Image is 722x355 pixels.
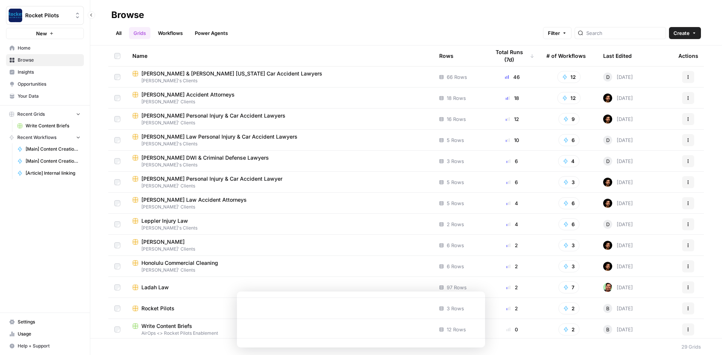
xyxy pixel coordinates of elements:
[111,9,144,21] div: Browse
[447,263,464,270] span: 6 Rows
[669,27,701,39] button: Create
[447,115,466,123] span: 16 Rows
[141,217,188,225] span: Leppler Injury Law
[447,284,467,291] span: 97 Rows
[132,154,427,168] a: [PERSON_NAME] DWI & Criminal Defense Lawyers[PERSON_NAME]'s Clients
[132,133,427,147] a: [PERSON_NAME] Law Personal Injury & Car Accident Lawyers[PERSON_NAME]'s Clients
[132,112,427,126] a: [PERSON_NAME] Personal Injury & Car Accident Lawyers[PERSON_NAME]' Clients
[558,155,579,167] button: 4
[132,98,427,105] span: [PERSON_NAME]' Clients
[447,221,464,228] span: 2 Rows
[18,45,80,51] span: Home
[132,162,427,168] span: [PERSON_NAME]'s Clients
[558,176,579,188] button: 3
[6,42,84,54] a: Home
[490,305,534,312] div: 2
[6,54,84,66] a: Browse
[153,27,187,39] a: Workflows
[132,183,427,189] span: [PERSON_NAME]' Clients
[606,73,610,81] span: D
[603,94,633,103] div: [DATE]
[132,246,427,252] span: [PERSON_NAME]' Clients
[14,143,84,155] a: [Main] Content Creation Article
[586,29,663,37] input: Search
[132,196,427,210] a: [PERSON_NAME] Law Accident Attorneys[PERSON_NAME]' Clients
[447,94,466,102] span: 18 Rows
[141,196,247,204] span: [PERSON_NAME] Law Accident Attorneys
[132,322,427,337] a: Write Content BriefsAirOps <> Rocket Pilots Enablement
[490,199,534,207] div: 4
[558,302,579,314] button: 2
[14,120,84,132] a: Write Content Briefs
[447,199,464,207] span: 5 Rows
[546,45,586,66] div: # of Workflows
[141,322,192,330] span: Write Content Briefs
[25,12,71,19] span: Rocket Pilots
[603,283,612,292] img: d1tj6q4qn00rgj0pg6jtyq0i5owx
[548,29,560,37] span: Filter
[141,70,322,77] span: [PERSON_NAME] & [PERSON_NAME] [US_STATE] Car Accident Lawyers
[603,73,633,82] div: [DATE]
[6,328,84,340] a: Usage
[17,134,56,141] span: Recent Workflows
[447,136,464,144] span: 5 Rows
[26,146,80,153] span: [Main] Content Creation Article
[558,113,579,125] button: 9
[603,199,612,208] img: wt756mygx0n7rybn42vblmh42phm
[129,27,150,39] a: Grids
[543,27,572,39] button: Filter
[6,90,84,102] a: Your Data
[678,45,698,66] div: Actions
[132,204,427,210] span: [PERSON_NAME]' Clients
[681,343,701,350] div: 29 Grids
[132,225,427,231] span: [PERSON_NAME]'s Clients
[558,197,579,209] button: 6
[603,262,612,271] img: wt756mygx0n7rybn42vblmh42phm
[490,94,534,102] div: 18
[132,77,427,84] span: [PERSON_NAME]'s Clients
[603,157,633,166] div: [DATE]
[558,134,579,146] button: 6
[603,94,612,103] img: wt756mygx0n7rybn42vblmh42phm
[558,218,579,230] button: 6
[490,73,534,81] div: 46
[603,178,612,187] img: wt756mygx0n7rybn42vblmh42phm
[490,284,534,291] div: 2
[26,158,80,165] span: [Main] Content Creation Brief
[6,340,84,352] button: Help + Support
[606,136,610,144] span: D
[18,331,80,337] span: Usage
[447,178,464,186] span: 5 Rows
[132,140,427,147] span: [PERSON_NAME]'s Clients
[603,45,632,66] div: Last Edited
[6,66,84,78] a: Insights
[558,281,579,293] button: 7
[132,284,427,291] a: Ladah Law
[603,178,633,187] div: [DATE]
[447,242,464,249] span: 6 Rows
[603,325,633,334] div: [DATE]
[26,170,80,177] span: [Article] Internal linking
[490,263,534,270] div: 2
[190,27,232,39] a: Power Agents
[141,305,174,312] span: Rocket Pilots
[603,304,633,313] div: [DATE]
[9,9,22,22] img: Rocket Pilots Logo
[6,78,84,90] a: Opportunities
[132,217,427,231] a: Leppler Injury Law[PERSON_NAME]'s Clients
[603,136,633,145] div: [DATE]
[141,175,282,183] span: [PERSON_NAME] Personal Injury & Car Accident Lawyer
[606,305,610,312] span: B
[111,27,126,39] a: All
[141,238,185,246] span: [PERSON_NAME]
[18,319,80,325] span: Settings
[603,115,633,124] div: [DATE]
[606,221,610,228] span: D
[18,343,80,349] span: Help + Support
[132,70,427,84] a: [PERSON_NAME] & [PERSON_NAME] [US_STATE] Car Accident Lawyers[PERSON_NAME]'s Clients
[490,136,534,144] div: 10
[490,178,534,186] div: 6
[490,242,534,249] div: 2
[132,119,427,126] span: [PERSON_NAME]' Clients
[603,262,633,271] div: [DATE]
